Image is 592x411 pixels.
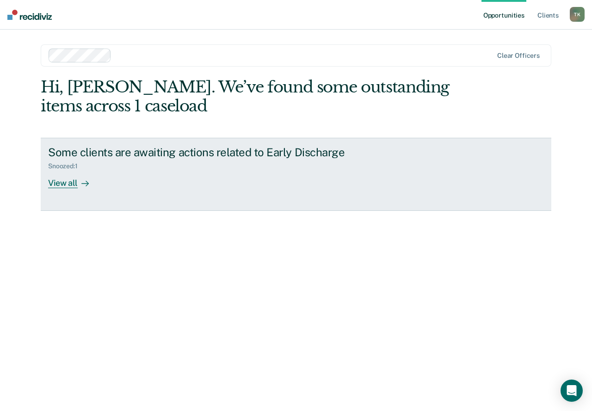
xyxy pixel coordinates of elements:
[48,146,373,159] div: Some clients are awaiting actions related to Early Discharge
[41,138,551,211] a: Some clients are awaiting actions related to Early DischargeSnoozed:1View all
[48,170,100,188] div: View all
[7,10,52,20] img: Recidiviz
[41,78,449,116] div: Hi, [PERSON_NAME]. We’ve found some outstanding items across 1 caseload
[570,7,585,22] button: TK
[497,52,540,60] div: Clear officers
[570,7,585,22] div: T K
[48,162,85,170] div: Snoozed : 1
[561,380,583,402] div: Open Intercom Messenger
